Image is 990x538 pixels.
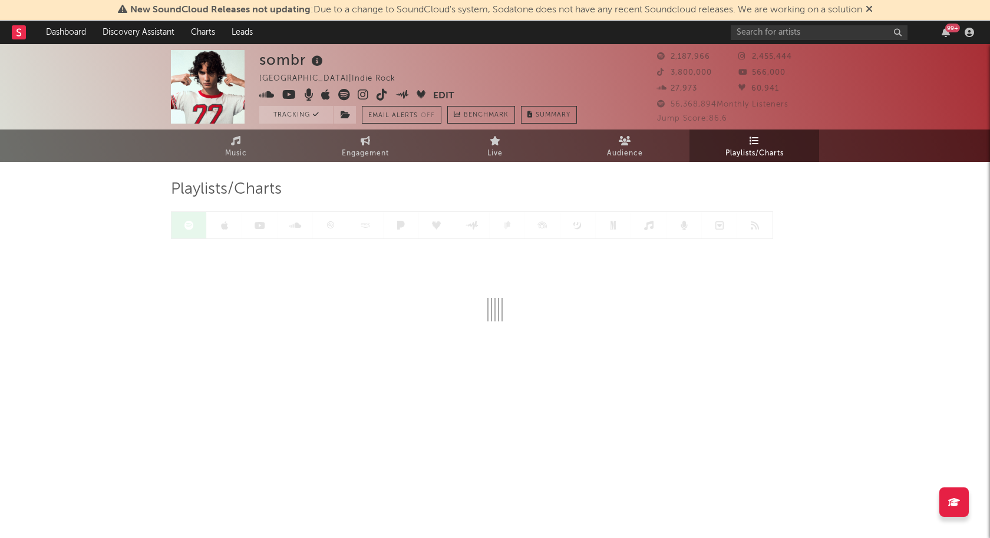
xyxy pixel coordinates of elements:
div: 99 + [945,24,960,32]
span: 2,187,966 [657,53,710,61]
span: Playlists/Charts [725,147,784,161]
button: Tracking [259,106,333,124]
button: Email AlertsOff [362,106,441,124]
a: Benchmark [447,106,515,124]
span: Jump Score: 86.6 [657,115,727,122]
button: Edit [433,89,454,104]
span: Music [225,147,247,161]
a: Live [430,129,560,162]
a: Discovery Assistant [94,21,183,44]
span: Dismiss [866,5,873,15]
a: Dashboard [38,21,94,44]
span: 60,941 [738,85,779,92]
a: Engagement [301,129,430,162]
button: Summary [521,106,577,124]
button: 99+ [942,28,950,37]
input: Search for artists [731,25,907,40]
span: 56,368,894 Monthly Listeners [657,101,788,108]
span: 3,800,000 [657,69,712,77]
a: Playlists/Charts [689,129,819,162]
em: Off [421,112,435,119]
span: Benchmark [464,108,509,122]
span: Summary [536,112,570,118]
span: 566,000 [738,69,786,77]
span: Engagement [342,147,389,161]
span: Audience [607,147,643,161]
div: sombr [259,50,326,69]
span: New SoundCloud Releases not updating [130,5,311,15]
span: Live [487,147,503,161]
a: Audience [560,129,689,162]
span: 27,973 [657,85,697,92]
span: : Due to a change to SoundCloud's system, Sodatone does not have any recent Soundcloud releases. ... [130,5,862,15]
a: Leads [223,21,261,44]
div: [GEOGRAPHIC_DATA] | Indie Rock [259,72,409,86]
span: Playlists/Charts [171,182,282,197]
span: 2,455,444 [738,53,792,61]
a: Charts [183,21,223,44]
a: Music [171,129,301,162]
